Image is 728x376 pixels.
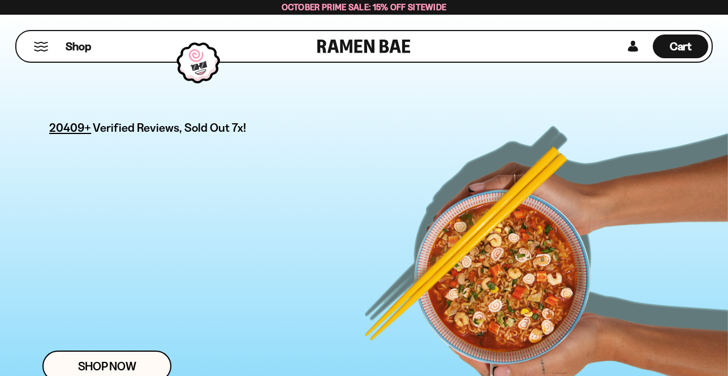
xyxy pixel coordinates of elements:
[33,42,49,51] button: Mobile Menu Trigger
[66,39,91,54] span: Shop
[653,31,708,62] div: Cart
[49,119,91,136] span: 20409+
[66,34,91,58] a: Shop
[78,360,136,372] span: Shop Now
[282,2,447,12] span: October Prime Sale: 15% off Sitewide
[93,120,246,135] span: Verified Reviews, Sold Out 7x!
[670,40,692,53] span: Cart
